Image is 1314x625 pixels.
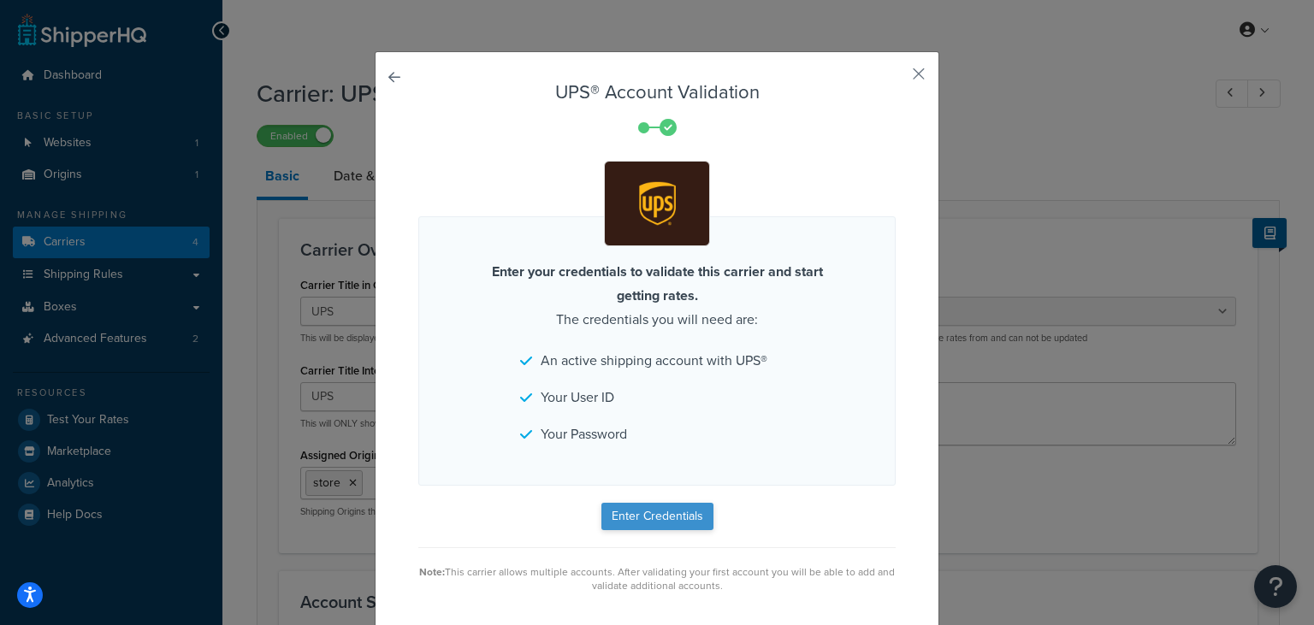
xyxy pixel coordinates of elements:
[419,564,445,580] strong: Note:
[418,565,896,593] div: This carrier allows multiple accounts. After validating your first account you will be able to ad...
[492,262,823,305] strong: Enter your credentials to validate this carrier and start getting rates.
[520,386,794,410] li: Your User ID
[520,349,794,373] li: An active shipping account with UPS®
[608,164,707,243] img: UPS
[520,422,794,446] li: Your Password
[418,82,896,103] h3: UPS® Account Validation
[601,503,713,530] button: Enter Credentials
[469,260,845,332] p: The credentials you will need are:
